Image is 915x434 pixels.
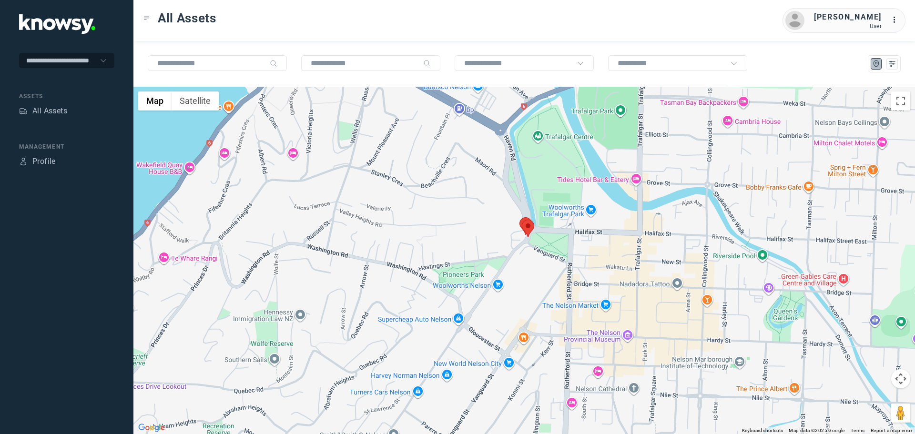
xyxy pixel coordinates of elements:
[742,427,783,434] button: Keyboard shortcuts
[136,422,167,434] a: Open this area in Google Maps (opens a new window)
[19,142,114,151] div: Management
[891,91,910,111] button: Toggle fullscreen view
[814,23,882,30] div: User
[891,369,910,388] button: Map camera controls
[172,91,219,111] button: Show satellite imagery
[871,428,912,433] a: Report a map error
[158,10,216,27] span: All Assets
[891,14,903,27] div: :
[19,105,67,117] a: AssetsAll Assets
[891,14,903,26] div: :
[785,11,804,30] img: avatar.png
[270,60,277,67] div: Search
[19,107,28,115] div: Assets
[851,428,865,433] a: Terms (opens in new tab)
[19,92,114,101] div: Assets
[872,60,881,68] div: Map
[32,105,67,117] div: All Assets
[814,11,882,23] div: [PERSON_NAME]
[891,404,910,423] button: Drag Pegman onto the map to open Street View
[19,157,28,166] div: Profile
[136,422,167,434] img: Google
[423,60,431,67] div: Search
[19,156,56,167] a: ProfileProfile
[888,60,896,68] div: List
[138,91,172,111] button: Show street map
[789,428,844,433] span: Map data ©2025 Google
[19,14,95,34] img: Application Logo
[892,16,901,23] tspan: ...
[143,15,150,21] div: Toggle Menu
[32,156,56,167] div: Profile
